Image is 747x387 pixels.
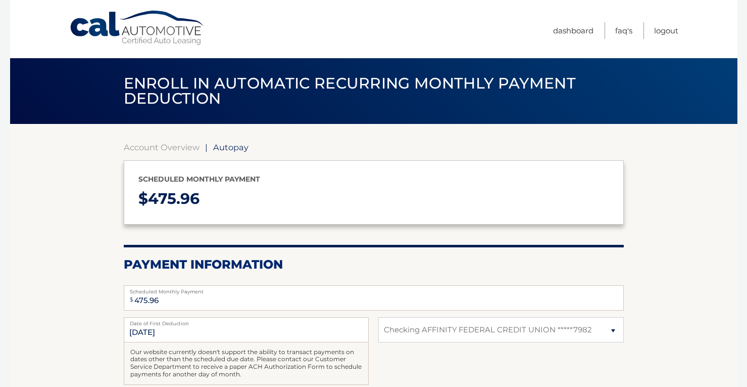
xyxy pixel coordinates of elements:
input: Payment Amount [124,285,624,311]
input: Payment Date [124,317,369,342]
span: | [205,142,208,152]
p: Scheduled monthly payment [138,173,609,186]
span: Autopay [213,142,248,152]
p: $ [138,186,609,212]
a: FAQ's [615,22,632,39]
span: $ [127,288,136,311]
div: Our website currently doesn't support the ability to transact payments on dates other than the sc... [124,342,369,385]
a: Logout [654,22,678,39]
span: Enroll in automatic recurring monthly payment deduction [124,74,576,108]
label: Scheduled Monthly Payment [124,285,624,293]
h2: Payment Information [124,257,624,272]
span: 475.96 [148,189,200,208]
a: Dashboard [553,22,593,39]
a: Account Overview [124,142,200,152]
label: Date of First Deduction [124,317,369,325]
a: Cal Automotive [69,10,206,46]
